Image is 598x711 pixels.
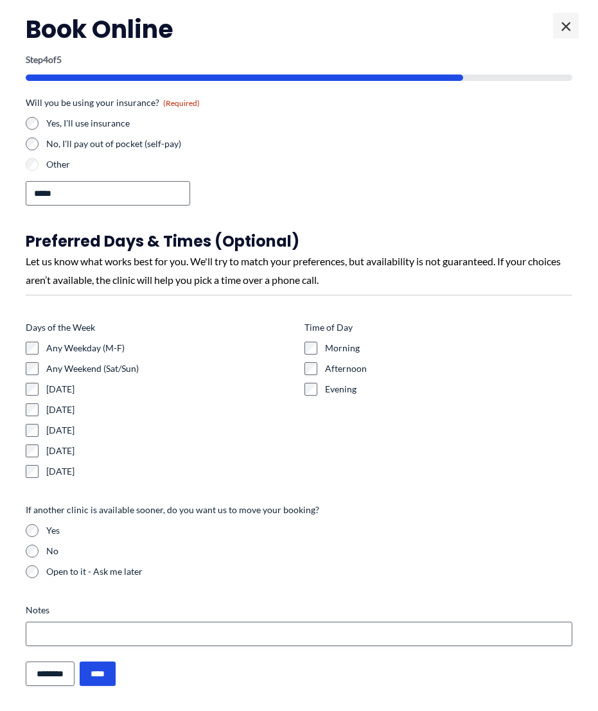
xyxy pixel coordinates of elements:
[163,98,200,108] span: (Required)
[46,342,294,355] label: Any Weekday (M-F)
[26,181,190,206] input: Other Choice, please specify
[304,321,353,334] legend: Time of Day
[325,362,573,375] label: Afternoon
[46,524,572,537] label: Yes
[46,565,572,578] label: Open to it - Ask me later
[46,158,294,171] label: Other
[46,424,294,437] label: [DATE]
[26,321,95,334] legend: Days of the Week
[26,231,572,251] h3: Preferred Days & Times (Optional)
[553,13,579,39] span: ×
[46,403,294,416] label: [DATE]
[46,444,294,457] label: [DATE]
[46,383,294,396] label: [DATE]
[26,252,572,290] div: Let us know what works best for you. We'll try to match your preferences, but availability is not...
[46,117,294,130] label: Yes, I'll use insurance
[26,55,572,64] p: Step of
[325,342,573,355] label: Morning
[26,504,319,516] legend: If another clinic is available sooner, do you want us to move your booking?
[46,137,294,150] label: No, I'll pay out of pocket (self-pay)
[46,465,294,478] label: [DATE]
[325,383,573,396] label: Evening
[26,96,200,109] legend: Will you be using your insurance?
[57,54,62,65] span: 5
[43,54,48,65] span: 4
[26,13,572,45] h2: Book Online
[46,362,294,375] label: Any Weekend (Sat/Sun)
[46,545,572,557] label: No
[26,604,572,617] label: Notes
